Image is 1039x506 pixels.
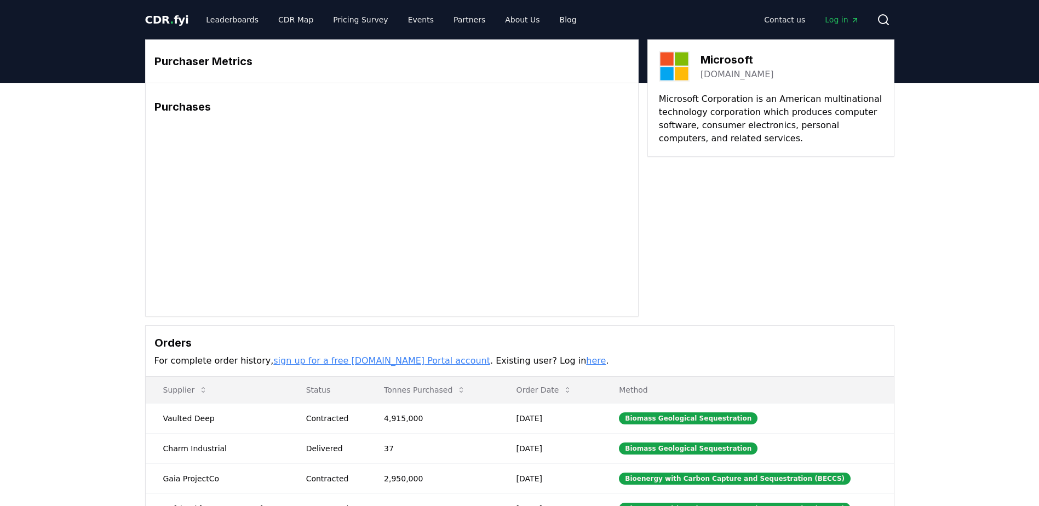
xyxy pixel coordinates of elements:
[366,433,499,463] td: 37
[816,10,868,30] a: Log in
[508,379,581,401] button: Order Date
[659,51,690,82] img: Microsoft-logo
[197,10,267,30] a: Leaderboards
[619,442,757,455] div: Biomass Geological Sequestration
[306,443,358,454] div: Delivered
[619,473,851,485] div: Bioenergy with Carbon Capture and Sequestration (BECCS)
[659,93,883,145] p: Microsoft Corporation is an American multinational technology corporation which produces computer...
[366,403,499,433] td: 4,915,000
[499,463,602,493] td: [DATE]
[586,355,606,366] a: here
[146,463,289,493] td: Gaia ProjectCo
[297,384,358,395] p: Status
[145,12,189,27] a: CDR.fyi
[366,463,499,493] td: 2,950,000
[499,433,602,463] td: [DATE]
[445,10,494,30] a: Partners
[551,10,585,30] a: Blog
[154,53,629,70] h3: Purchaser Metrics
[825,14,859,25] span: Log in
[755,10,814,30] a: Contact us
[755,10,868,30] nav: Main
[324,10,397,30] a: Pricing Survey
[701,51,774,68] h3: Microsoft
[146,403,289,433] td: Vaulted Deep
[399,10,443,30] a: Events
[154,379,217,401] button: Supplier
[619,412,757,424] div: Biomass Geological Sequestration
[146,433,289,463] td: Charm Industrial
[273,355,490,366] a: sign up for a free [DOMAIN_NAME] Portal account
[496,10,548,30] a: About Us
[306,473,358,484] div: Contracted
[154,335,885,351] h3: Orders
[170,13,174,26] span: .
[375,379,474,401] button: Tonnes Purchased
[701,68,774,81] a: [DOMAIN_NAME]
[269,10,322,30] a: CDR Map
[306,413,358,424] div: Contracted
[145,13,189,26] span: CDR fyi
[499,403,602,433] td: [DATE]
[154,354,885,367] p: For complete order history, . Existing user? Log in .
[197,10,585,30] nav: Main
[610,384,885,395] p: Method
[154,99,629,115] h3: Purchases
